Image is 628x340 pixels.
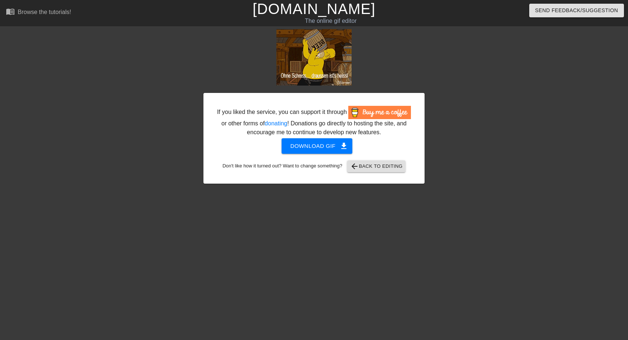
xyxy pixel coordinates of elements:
a: donating [265,120,287,126]
span: Download gif [290,141,344,151]
img: Buy Me A Coffee [348,106,411,119]
span: Send Feedback/Suggestion [535,6,618,15]
div: Don't like how it turned out? Want to change something? [215,160,413,172]
button: Back to Editing [347,160,406,172]
div: If you liked the service, you can support it through or other forms of ! Donations go directly to... [216,106,412,137]
span: arrow_back [350,162,359,171]
button: Send Feedback/Suggestion [529,4,624,17]
button: Download gif [282,138,353,154]
a: Browse the tutorials! [6,7,71,18]
a: Download gif [276,142,353,149]
img: xT0mnO4x.gif [276,29,352,86]
div: Browse the tutorials! [18,9,71,15]
span: menu_book [6,7,15,16]
span: Back to Editing [350,162,403,171]
a: [DOMAIN_NAME] [252,1,375,17]
span: get_app [339,142,348,150]
div: The online gif editor [213,17,449,25]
